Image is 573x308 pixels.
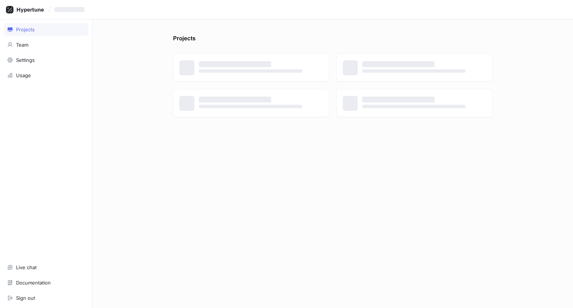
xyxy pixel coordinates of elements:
[54,7,84,12] span: ‌
[4,276,88,289] a: Documentation
[16,280,51,286] div: Documentation
[4,23,88,36] a: Projects
[199,105,302,108] span: ‌
[199,97,271,103] span: ‌
[173,34,195,46] p: Projects
[362,97,435,103] span: ‌
[16,72,31,78] div: Usage
[16,295,35,301] div: Sign out
[16,26,35,32] div: Projects
[199,69,302,73] span: ‌
[362,105,466,108] span: ‌
[16,264,37,270] div: Live chat
[16,42,28,48] div: Team
[16,57,35,63] div: Settings
[51,3,90,16] button: ‌
[4,69,88,82] a: Usage
[362,69,466,73] span: ‌
[4,54,88,66] a: Settings
[362,61,435,67] span: ‌
[199,61,271,67] span: ‌
[4,38,88,51] a: Team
